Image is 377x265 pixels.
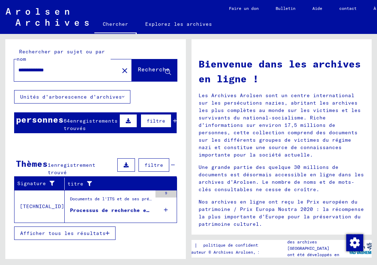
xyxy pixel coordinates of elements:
button: Unités d'arborescence d'archives [14,90,130,104]
font: Recherche [138,66,170,73]
a: politique de confidentialité [198,242,281,249]
font: Aide [312,6,322,11]
font: Afficher tous les résultats [20,230,106,236]
font: Bulletin [276,6,295,11]
font: Bienvenue dans les archives en ligne ! [199,58,361,85]
button: Clair [118,63,132,77]
div: Signature [17,178,64,189]
font: Unités d'arborescence d'archives [20,94,122,100]
font: Rechercher par sujet ou par nom [17,48,105,62]
font: personnes [16,114,64,125]
font: Faire un don [229,6,259,11]
button: filtre [141,114,171,128]
font: ont été développés en partenariat avec [287,252,339,264]
div: titre [67,178,168,189]
button: Afficher tous les résultats [14,226,116,240]
font: politique de confidentialité [203,242,273,248]
a: Explorez les archives [137,16,220,33]
button: Recherche [132,59,177,81]
font: Les collections en ligne des archives [GEOGRAPHIC_DATA] [287,233,347,251]
img: Arolsen_neg.svg [6,8,89,26]
font: enregistrements trouvés [64,118,118,131]
font: Droits d'auteur © Archives Arolsen, 2021 [169,249,268,255]
a: Chercher [94,16,137,34]
font: Les Archives Arolsen sont un centre international sur les persécutions nazies, abritant les archi... [199,92,361,158]
font: Signature [17,180,46,187]
button: filtre [139,158,169,172]
font: 64 [64,118,70,124]
font: filtre [147,118,165,124]
font: contact [339,6,357,11]
font: titre [67,181,83,187]
font: Chercher [103,21,128,27]
font: filtre [145,162,163,168]
font: | [194,242,198,248]
font: Explorez les archives [145,21,212,27]
img: Modifier le consentement [346,234,363,251]
mat-icon: close [120,66,129,75]
font: Une grande partie des quelque 30 millions de documents est désormais accessible en ligne dans les... [199,164,364,193]
font: Nos archives en ligne ont reçu le Prix européen du patrimoine / Prix Europa Nostra 2020 : la réco... [199,199,364,227]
